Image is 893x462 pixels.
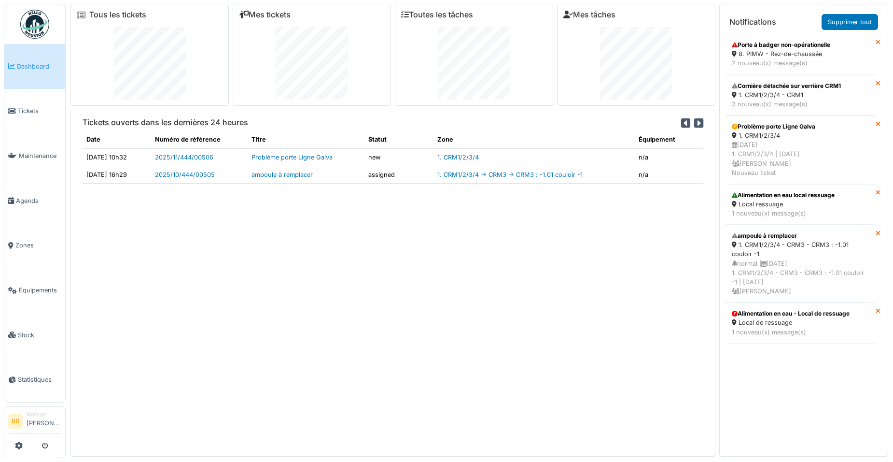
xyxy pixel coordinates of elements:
div: Cornière détachée sur verrière CRM1 [732,82,869,90]
a: Cornière détachée sur verrière CRM1 1. CRM1/2/3/4 - CRM1 3 nouveau(x) message(s) [726,75,876,115]
span: Tickets [18,106,61,115]
div: Local de ressuage [732,318,869,327]
a: Tickets [4,89,65,134]
th: Équipement [635,131,703,148]
a: BB Manager[PERSON_NAME] [8,411,61,434]
a: Maintenance [4,133,65,178]
h6: Notifications [729,17,776,27]
a: ampoule à remplacer 1. CRM1/2/3/4 - CRM3 - CRM3 : -1.01 couloir -1 normal |[DATE]1. CRM1/2/3/4 - ... [726,225,876,303]
a: Problème porte Ligne Galva 1. CRM1/2/3/4 [DATE]1. CRM1/2/3/4 | [DATE] [PERSON_NAME]Nouveau ticket [726,115,876,184]
span: Statistiques [18,375,61,384]
a: Stock [4,313,65,358]
div: Porte à badger non-opérationelle [732,41,869,49]
a: Toutes les tâches [401,10,473,19]
a: Agenda [4,178,65,223]
div: Local ressuage [732,200,869,209]
a: Alimentation en eau - Local de ressuage Local de ressuage 1 nouveau(x) message(s) [726,303,876,343]
li: BB [8,414,23,429]
a: Dashboard [4,44,65,89]
div: [DATE] 1. CRM1/2/3/4 | [DATE] [PERSON_NAME] Nouveau ticket [732,140,869,177]
span: Maintenance [19,151,61,160]
a: Statistiques [4,358,65,403]
div: normal | [DATE] 1. CRM1/2/3/4 - CRM3 - CRM3 : -1.01 couloir -1 | [DATE] [PERSON_NAME] [732,259,869,296]
div: 1. CRM1/2/3/4 [732,131,869,140]
span: Stock [18,331,61,340]
div: 8. PIMW - Rez-de-chaussée [732,49,869,58]
a: Tous les tickets [89,10,146,19]
a: Problème porte Ligne Galva [251,154,333,161]
th: Zone [433,131,635,148]
a: Mes tickets [239,10,291,19]
a: Alimentation en eau local ressuage Local ressuage 1 nouveau(x) message(s) [726,184,876,225]
span: Dashboard [17,62,61,71]
a: 1. CRM1/2/3/4 -> CRM3 -> CRM3 : -1.01 couloir -1 [437,171,583,178]
a: ampoule à remplacer [251,171,313,178]
a: 2025/11/444/00506 [155,154,213,161]
span: Agenda [16,196,61,205]
div: Alimentation en eau - Local de ressuage [732,309,869,318]
li: [PERSON_NAME] [27,411,61,432]
td: new [364,148,433,166]
td: assigned [364,166,433,183]
h6: Tickets ouverts dans les dernières 24 heures [83,118,248,127]
div: Manager [27,411,61,418]
td: n/a [635,166,703,183]
a: Porte à badger non-opérationelle 8. PIMW - Rez-de-chaussée 2 nouveau(x) message(s) [726,34,876,74]
td: [DATE] 10h32 [83,148,151,166]
a: Zones [4,223,65,268]
span: Zones [15,241,61,250]
div: 1. CRM1/2/3/4 - CRM1 [732,90,869,100]
div: 1 nouveau(x) message(s) [732,328,869,337]
th: Numéro de référence [151,131,248,148]
div: 1 nouveau(x) message(s) [732,209,869,218]
th: Titre [248,131,364,148]
div: Alimentation en eau local ressuage [732,191,869,200]
img: Badge_color-CXgf-gQk.svg [20,10,49,39]
div: ampoule à remplacer [732,231,869,240]
a: Supprimer tout [822,14,878,30]
td: n/a [635,148,703,166]
a: Équipements [4,268,65,313]
div: 1. CRM1/2/3/4 - CRM3 - CRM3 : -1.01 couloir -1 [732,240,869,259]
a: Mes tâches [563,10,615,19]
th: Statut [364,131,433,148]
th: Date [83,131,151,148]
a: 2025/10/444/00505 [155,171,215,178]
div: Problème porte Ligne Galva [732,122,869,131]
a: 1. CRM1/2/3/4 [437,154,479,161]
td: [DATE] 16h29 [83,166,151,183]
span: Équipements [19,286,61,295]
div: 2 nouveau(x) message(s) [732,58,869,68]
div: 3 nouveau(x) message(s) [732,100,869,109]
